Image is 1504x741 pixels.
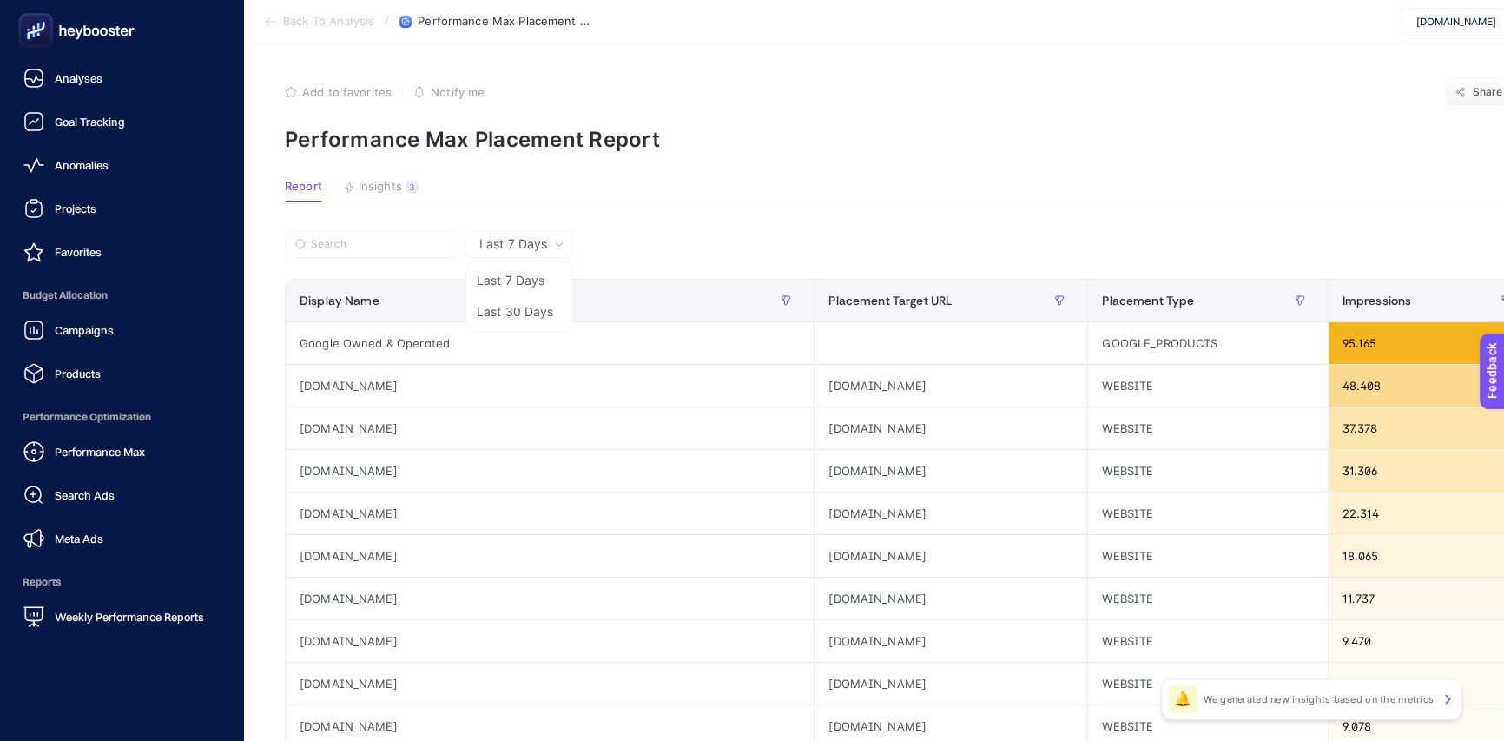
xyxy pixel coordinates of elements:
div: Send us a messageWe will reply as soon as we can [17,204,330,270]
div: WEBSITE [1088,407,1327,449]
span: Goal Tracking [55,115,125,129]
div: Close [299,28,330,59]
div: [DOMAIN_NAME] [286,493,814,534]
div: [DOMAIN_NAME] [286,620,814,662]
span: Messages [231,586,291,598]
span: Anomalies [55,158,109,172]
div: 🔔 [1169,685,1197,713]
span: Add to favorites [302,85,392,99]
span: Budget Allocation [14,278,229,313]
span: Back To Analysis [283,15,374,29]
div: [DOMAIN_NAME] [815,407,1087,449]
span: Placement Type [1102,294,1194,308]
input: Search [311,238,448,251]
a: Search Ads [14,478,229,513]
span: Meta Ads [55,532,103,546]
div: [DOMAIN_NAME] [815,578,1087,619]
div: 3 [406,180,419,194]
a: Weekly Performance Reports [14,599,229,634]
span: Display Name [300,294,379,308]
div: Google Owned & Operated [286,322,814,364]
a: Campaigns [14,313,229,347]
div: [DOMAIN_NAME] [815,365,1087,407]
span: Report [285,180,322,194]
div: WEBSITE [1088,663,1327,705]
a: Products [14,356,229,391]
li: Last 7 Days [470,265,568,296]
button: Notify me [413,85,485,99]
div: [DOMAIN_NAME] [815,535,1087,577]
div: We will reply as soon as we can [36,237,290,255]
div: Send us a message [36,219,290,237]
a: Performance Max [14,434,229,469]
span: Performance Optimization [14,400,229,434]
div: WEBSITE [1088,450,1327,492]
span: Feedback [10,5,66,19]
span: Analyses [55,71,102,85]
p: How can we help? [35,153,313,182]
span: Home [67,586,106,598]
span: Search Ads [55,488,115,502]
div: [DOMAIN_NAME] [286,365,814,407]
p: We generated new insights based on the metrics [1204,692,1434,706]
span: Notify me [431,85,485,99]
span: Performance Max [55,445,145,459]
span: Last 7 Days [479,235,547,253]
button: Add to favorites [285,85,392,99]
li: Last 30 Days [470,296,568,327]
div: [DOMAIN_NAME] [286,663,814,705]
div: [DOMAIN_NAME] [815,663,1087,705]
p: Hi Ingage 👋 [35,123,313,153]
img: Profile image for Kübra [236,28,271,63]
div: [DOMAIN_NAME] [815,620,1087,662]
span: Favorites [55,245,102,259]
div: WEBSITE [1088,535,1327,577]
div: GOOGLE_PRODUCTS [1088,322,1327,364]
span: Performance Max Placement Report [418,15,591,29]
div: WEBSITE [1088,493,1327,534]
a: Favorites [14,235,229,269]
a: Anomalies [14,148,229,182]
span: Insights [359,180,402,194]
div: [DOMAIN_NAME] [286,407,814,449]
a: Meta Ads [14,521,229,556]
div: WEBSITE [1088,365,1327,407]
div: WEBSITE [1088,620,1327,662]
div: [DOMAIN_NAME] [286,535,814,577]
div: [DOMAIN_NAME] [815,450,1087,492]
span: Campaigns [55,323,114,337]
div: [DOMAIN_NAME] [815,493,1087,534]
span: / [385,14,389,28]
div: WEBSITE [1088,578,1327,619]
span: Share [1473,85,1503,99]
a: Analyses [14,61,229,96]
div: [DOMAIN_NAME] [286,450,814,492]
button: Messages [174,542,347,612]
div: [DOMAIN_NAME] [286,578,814,619]
span: Products [55,367,101,380]
a: Goal Tracking [14,104,229,139]
span: Weekly Performance Reports [55,610,204,624]
span: Impressions [1342,294,1412,308]
img: logo [35,33,130,61]
a: Projects [14,191,229,226]
span: Placement Target URL [828,294,952,308]
span: Projects [55,202,96,215]
span: Reports [14,565,229,599]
